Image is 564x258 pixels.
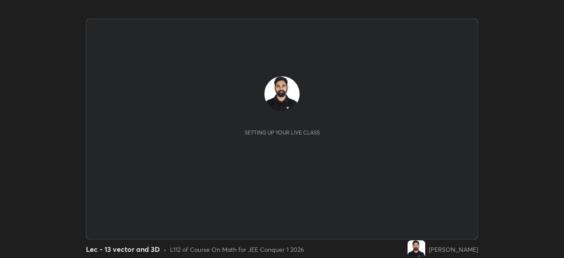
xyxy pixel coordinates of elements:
[245,129,320,136] div: Setting up your live class
[264,76,300,112] img: 04b9fe4193d640e3920203b3c5aed7f4.jpg
[163,245,167,254] div: •
[429,245,478,254] div: [PERSON_NAME]
[408,240,425,258] img: 04b9fe4193d640e3920203b3c5aed7f4.jpg
[170,245,304,254] div: L112 of Course On Math for JEE Conquer 1 2026
[86,244,160,254] div: Lec - 13 vector and 3D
